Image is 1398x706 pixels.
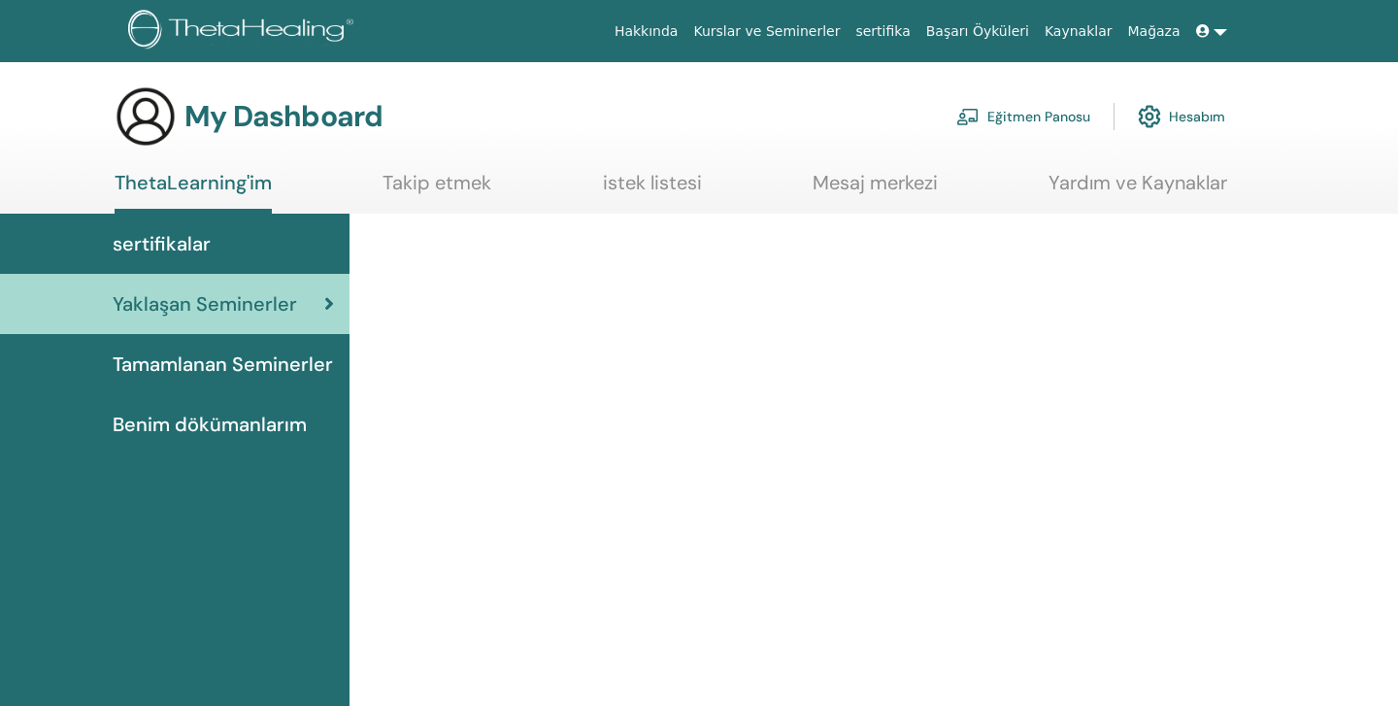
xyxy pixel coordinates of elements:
[1119,14,1187,50] a: Mağaza
[113,410,307,439] span: Benim dökümanlarım
[113,289,297,319] span: Yaklaşan Seminerler
[607,14,686,50] a: Hakkında
[1048,171,1227,209] a: Yardım ve Kaynaklar
[113,229,211,258] span: sertifikalar
[115,85,177,148] img: generic-user-icon.jpg
[184,99,383,134] h3: My Dashboard
[813,171,938,209] a: Mesaj merkezi
[956,95,1090,138] a: Eğitmen Panosu
[685,14,848,50] a: Kurslar ve Seminerler
[383,171,491,209] a: Takip etmek
[918,14,1037,50] a: Başarı Öyküleri
[115,171,272,214] a: ThetaLearning'im
[1138,95,1225,138] a: Hesabım
[956,108,980,125] img: chalkboard-teacher.svg
[1037,14,1120,50] a: Kaynaklar
[113,350,333,379] span: Tamamlanan Seminerler
[603,171,702,209] a: istek listesi
[128,10,360,53] img: logo.png
[1138,100,1161,133] img: cog.svg
[848,14,917,50] a: sertifika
